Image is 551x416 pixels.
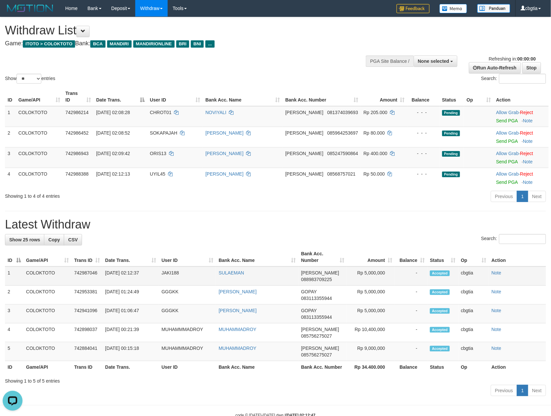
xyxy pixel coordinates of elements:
th: Bank Acc. Name: activate to sort column ascending [216,248,298,267]
span: [PERSON_NAME] [301,327,339,332]
th: Op: activate to sort column ascending [458,248,489,267]
td: [DATE] 00:21:39 [103,323,159,342]
img: Feedback.jpg [397,4,430,13]
a: Reject [520,151,533,156]
td: - [395,305,427,323]
td: cbgtia [458,286,489,305]
th: ID [5,361,23,373]
span: Copy 081374039693 to clipboard [327,110,358,115]
span: [PERSON_NAME] [285,110,323,115]
td: COLOKTOTO [16,106,63,127]
td: 742987046 [71,267,103,286]
th: Action [493,87,549,106]
a: Send PGA [496,180,518,185]
span: ITOTO > COLOKTOTO [23,40,75,48]
td: Rp 5,000,000 [347,305,395,323]
div: Showing 1 to 4 of 4 entries [5,190,225,199]
div: - - - [410,130,437,136]
span: 742986943 [65,151,89,156]
th: Balance [407,87,440,106]
span: Copy 083113355944 to clipboard [301,314,332,320]
td: 4 [5,168,16,188]
a: Reject [520,171,533,177]
th: Date Trans.: activate to sort column descending [94,87,147,106]
td: Rp 10,400,000 [347,323,395,342]
td: - [395,267,427,286]
td: - [395,342,427,361]
td: COLOKTOTO [23,267,71,286]
span: Copy 085756275027 to clipboard [301,352,332,357]
a: [PERSON_NAME] [205,130,243,136]
span: ORIS13 [150,151,166,156]
td: Rp 5,000,000 [347,267,395,286]
th: Status: activate to sort column ascending [427,248,458,267]
th: Game/API: activate to sort column ascending [16,87,63,106]
th: ID [5,87,16,106]
span: Copy 085964253697 to clipboard [327,130,358,136]
td: COLOKTOTO [23,286,71,305]
span: Accepted [430,327,450,333]
a: Allow Grab [496,151,519,156]
span: [DATE] 02:08:28 [96,110,130,115]
span: Accepted [430,289,450,295]
td: 4 [5,323,23,342]
span: [PERSON_NAME] [301,270,339,275]
th: Trans ID: activate to sort column ascending [63,87,94,106]
span: [DATE] 02:09:42 [96,151,130,156]
span: BCA [90,40,105,48]
span: MANDIRI [107,40,132,48]
th: Amount: activate to sort column ascending [361,87,407,106]
div: - - - [410,150,437,157]
td: · [493,106,549,127]
strong: 00:00:00 [517,56,536,62]
td: cbgtia [458,323,489,342]
span: MANDIRIONLINE [133,40,175,48]
label: Search: [481,234,546,244]
td: 742953381 [71,286,103,305]
span: CSV [68,237,78,242]
td: cbgtia [458,305,489,323]
span: Pending [442,110,460,116]
a: 1 [517,191,528,202]
td: [DATE] 02:12:37 [103,267,159,286]
span: BRI [176,40,189,48]
span: Refreshing in: [489,56,536,62]
span: Copy 085756275027 to clipboard [301,333,332,339]
td: Rp 5,000,000 [347,286,395,305]
a: Previous [491,191,517,202]
td: 5 [5,342,23,361]
th: Bank Acc. Number: activate to sort column ascending [299,248,347,267]
a: Send PGA [496,118,518,123]
td: COLOKTOTO [16,168,63,188]
a: NOVIYALI [205,110,227,115]
td: COLOKTOTO [23,323,71,342]
span: [DATE] 02:08:52 [96,130,130,136]
div: - - - [410,109,437,116]
td: MUHAMMMADROY [159,342,216,361]
button: None selected [414,56,458,67]
td: · [493,127,549,147]
span: 742988388 [65,171,89,177]
label: Show entries [5,74,55,84]
span: Pending [442,151,460,157]
a: Reject [520,130,533,136]
div: PGA Site Balance / [366,56,413,67]
th: Amount: activate to sort column ascending [347,248,395,267]
span: Pending [442,131,460,136]
td: cbgtia [458,267,489,286]
span: Rp 400.000 [363,151,387,156]
a: 1 [517,385,528,396]
h4: Game: Bank: [5,40,361,47]
a: Allow Grab [496,110,519,115]
a: MUHAMMADROY [219,327,256,332]
h1: Withdraw List [5,24,361,37]
input: Search: [499,234,546,244]
input: Search: [499,74,546,84]
a: Send PGA [496,159,518,164]
a: Send PGA [496,139,518,144]
th: Game/API: activate to sort column ascending [23,248,71,267]
a: Note [491,308,501,313]
a: SULAEMAN [219,270,244,275]
span: Copy [48,237,60,242]
a: MUHAMMADROY [219,346,256,351]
